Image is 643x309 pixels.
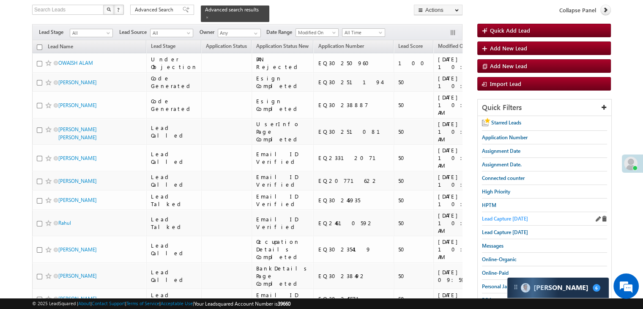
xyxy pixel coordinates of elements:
[318,196,390,204] div: EQ30245935
[114,5,124,15] button: ?
[482,297,492,303] span: POA
[58,246,97,253] a: [PERSON_NAME]
[150,29,191,37] span: All
[218,29,261,37] input: Type to Search
[151,268,197,284] div: Lead Called
[482,175,525,181] span: Connected counter
[482,134,528,141] span: Application Number
[398,154,430,162] div: 50
[318,272,390,280] div: EQ30238492
[256,97,310,113] div: Esign Completed
[11,78,154,235] textarea: Type your message and hit 'Enter'
[482,243,503,249] span: Messages
[318,59,390,67] div: EQ30250960
[318,219,390,227] div: EQ24610592
[342,28,385,37] a: All Time
[151,97,197,113] div: Code Generated
[438,238,490,261] div: [DATE] 10:01 AM
[194,301,290,307] span: Your Leadsquared Account Number is
[414,5,462,15] button: Actions
[151,291,197,306] div: Lead Called
[151,124,197,139] div: Lead Called
[342,29,383,36] span: All Time
[58,220,71,226] a: Rahul
[139,4,159,25] div: Minimize live chat window
[314,41,368,52] a: Application Number
[44,42,77,53] a: Lead Name
[482,270,509,276] span: Online-Paid
[438,173,490,188] div: [DATE] 10:25 AM
[398,59,430,67] div: 100
[559,6,596,14] span: Collapse Panel
[14,44,36,55] img: d_60004797649_company_0_60004797649
[58,60,93,66] a: OWAISH ALAM
[200,28,218,36] span: Owner
[135,6,176,14] span: Advanced Search
[151,215,197,231] div: Lead Talked
[398,196,430,204] div: 50
[151,43,175,49] span: Lead Stage
[438,146,490,169] div: [DATE] 10:28 AM
[438,94,490,116] div: [DATE] 10:31 AM
[58,178,97,184] a: [PERSON_NAME]
[482,283,511,290] span: Personal Jan.
[438,212,490,235] div: [DATE] 10:21 AM
[482,148,520,154] span: Assignment Date
[151,173,197,188] div: Lead Called
[117,6,121,13] span: ?
[318,78,390,86] div: EQ30251194
[58,197,97,203] a: [PERSON_NAME]
[70,29,113,37] a: All
[151,193,197,208] div: Lead Talked
[482,256,517,262] span: Online-Organic
[249,29,260,38] a: Show All Items
[521,283,530,292] img: Carter
[438,120,490,143] div: [DATE] 10:29 AM
[37,44,42,50] input: Check all records
[438,268,490,284] div: [DATE] 09:59 AM
[256,193,310,208] div: Email ID Verified
[206,43,247,49] span: Application Status
[398,295,430,303] div: 50
[119,28,150,36] span: Lead Source
[58,126,97,141] a: [PERSON_NAME] [PERSON_NAME]
[256,291,310,306] div: Email ID Verified
[398,272,430,280] div: 50
[256,43,309,49] span: Application Status New
[491,119,521,126] span: Starred Leads
[318,128,390,135] div: EQ30251081
[115,243,153,254] em: Start Chat
[256,74,310,90] div: Esign Completed
[482,188,510,195] span: High Priority
[398,43,423,49] span: Lead Score
[296,29,336,36] span: Modified On
[398,219,430,227] div: 50
[151,55,197,71] div: Under Objection
[39,28,70,36] span: Lead Stage
[318,177,390,185] div: EQ20771622
[318,101,390,109] div: EQ30238887
[318,43,364,49] span: Application Number
[256,238,310,261] div: Occupation Details Completed
[490,62,527,69] span: Add New Lead
[318,246,390,253] div: EQ30235419
[318,154,390,162] div: EQ23312071
[434,41,471,52] a: Modified On
[58,102,97,108] a: [PERSON_NAME]
[151,74,197,90] div: Code Generated
[256,173,310,188] div: Email ID Verified
[32,300,290,308] span: © 2025 LeadSquared | | | | |
[78,301,90,306] a: About
[256,120,310,143] div: UserInfo Page Completed
[490,27,530,34] span: Quick Add Lead
[318,295,390,303] div: EQ30246571
[438,193,490,208] div: [DATE] 10:24 AM
[256,215,310,231] div: Email ID Verified
[438,43,466,49] span: Modified On
[534,284,588,292] span: Carter
[266,28,296,36] span: Date Range
[107,7,111,11] img: Search
[205,6,259,13] span: Advanced search results
[256,265,310,287] div: BankDetails Page Completed
[202,41,251,52] a: Application Status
